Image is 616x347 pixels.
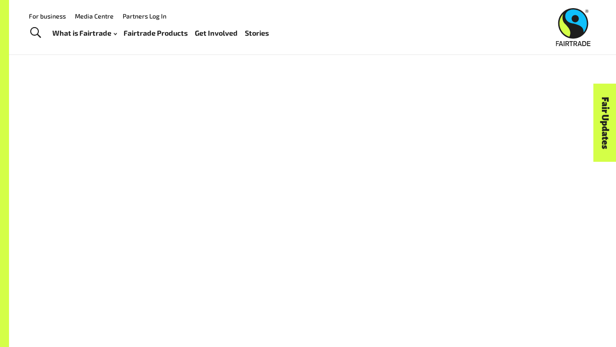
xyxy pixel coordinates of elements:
a: Fairtrade Products [124,27,188,40]
a: Media Centre [75,12,114,20]
a: What is Fairtrade [52,27,117,40]
a: Toggle Search [24,22,46,44]
img: Fairtrade Australia New Zealand logo [556,8,591,46]
a: Stories [245,27,269,40]
a: Partners Log In [123,12,166,20]
a: Get Involved [195,27,238,40]
a: For business [29,12,66,20]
